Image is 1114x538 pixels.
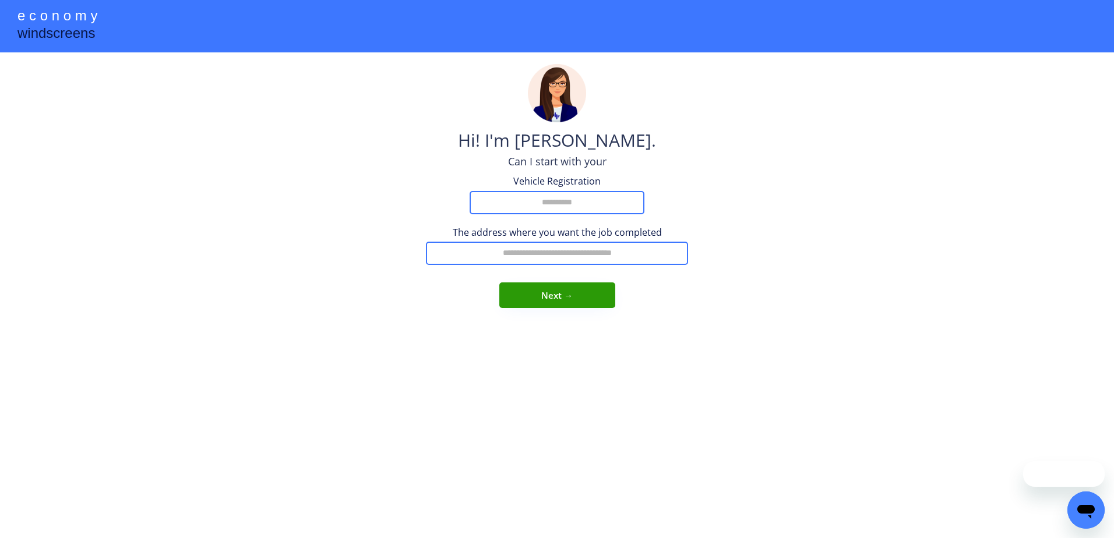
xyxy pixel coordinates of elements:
div: Hi! I'm [PERSON_NAME]. [458,128,656,154]
iframe: Button to launch messaging window [1067,491,1105,529]
div: windscreens [17,23,95,46]
div: e c o n o m y [17,6,97,28]
iframe: Message from company [1023,461,1105,487]
div: The address where you want the job completed [426,226,688,239]
div: Can I start with your [508,154,607,169]
button: Next → [499,282,615,308]
div: Vehicle Registration [499,175,615,187]
img: madeline.png [528,64,586,122]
